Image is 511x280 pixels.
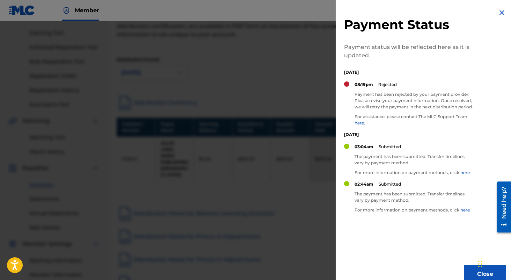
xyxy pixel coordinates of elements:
a: here. [355,120,365,125]
iframe: Resource Center [491,179,511,235]
p: Submitted [379,144,401,150]
p: [DATE] [344,69,473,76]
p: 08:19pm [355,81,373,88]
p: Payment status will be reflected here as it is updated. [344,43,473,60]
p: The payment has been submitted. Transfer timelines vary by payment method. [355,191,473,203]
a: here [460,207,470,213]
p: 03:04am [355,144,373,150]
img: MLC Logo [8,5,35,15]
a: here [460,170,470,175]
p: Submitted [379,181,401,187]
p: [DATE] [344,131,473,138]
p: Payment has been rejected by your payment provider. Please revise your payment information. Once ... [355,91,473,110]
p: 02:44am [355,181,373,187]
span: Member [75,6,99,14]
p: Rejected [378,81,397,88]
p: For more information on payment methods, click [355,170,473,176]
div: Drag [478,253,482,274]
img: Top Rightsholder [62,6,71,15]
p: The payment has been submitted. Transfer timelines vary by payment method. [355,153,473,166]
p: For more information on payment methods, click [355,207,473,213]
h2: Payment Status [344,17,473,33]
p: For assistance, please contact The MLC Support Team [355,114,473,126]
iframe: Chat Widget [476,246,511,280]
